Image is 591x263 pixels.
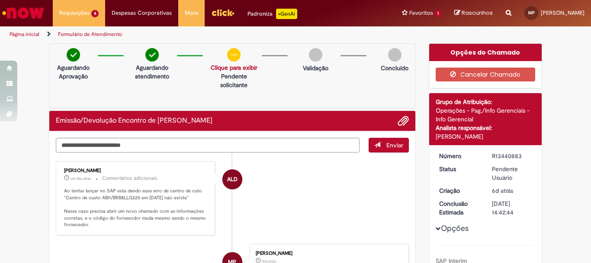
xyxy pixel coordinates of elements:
div: Grupo de Atribuição: [436,97,536,106]
div: [DATE] 14:42:44 [492,199,532,217]
ul: Trilhas de página [6,26,388,42]
div: [PERSON_NAME] [256,251,400,256]
img: check-circle-green.png [145,48,159,62]
p: Ao tentar lançar no SAP esta dando esse erro de centro de cuto "Centro de custo ABI1/BRB8LLG225 e... [64,188,208,228]
dt: Criação [433,186,486,195]
p: Aguardando atendimento [132,63,172,81]
img: circle-minus.png [227,48,241,62]
span: Despesas Corporativas [112,9,172,17]
a: Página inicial [10,31,39,38]
h2: Emissão/Devolução Encontro de Contas Fornecedor Histórico de tíquete [56,117,212,125]
div: Operações - Pag./Info Gerenciais - Info Gerencial [436,106,536,123]
span: 4 [91,10,99,17]
time: 27/08/2025 10:40:06 [71,176,91,181]
span: um dia atrás [71,176,91,181]
p: Pendente solicitante [211,72,257,89]
dt: Número [433,152,486,160]
button: Adicionar anexos [398,115,409,127]
small: Comentários adicionais [102,175,157,182]
span: More [185,9,198,17]
a: Formulário de Atendimento [58,31,122,38]
a: Clique para exibir [211,64,257,71]
span: Requisições [59,9,90,17]
img: img-circle-grey.png [388,48,401,62]
div: [PERSON_NAME] [64,168,208,173]
span: 6d atrás [492,187,513,195]
span: 1 [435,10,441,17]
div: [PERSON_NAME] [436,132,536,141]
dt: Status [433,165,486,173]
img: check-circle-green.png [67,48,80,62]
span: Rascunhos [462,9,493,17]
p: +GenAi [276,9,297,19]
textarea: Digite sua mensagem aqui... [56,138,360,153]
span: Enviar [386,141,403,149]
div: Opções do Chamado [429,44,542,61]
img: img-circle-grey.png [309,48,322,62]
div: R13440883 [492,152,532,160]
div: Pendente Usuário [492,165,532,182]
span: [PERSON_NAME] [541,9,585,16]
p: Validação [303,64,328,72]
a: Rascunhos [454,9,493,17]
div: Analista responsável: [436,123,536,132]
img: ServiceNow [1,4,45,22]
p: Aguardando Aprovação [53,63,93,81]
span: Favoritos [409,9,433,17]
div: Padroniza [247,9,297,19]
div: 22/08/2025 16:37:48 [492,186,532,195]
button: Enviar [369,138,409,153]
time: 22/08/2025 16:37:48 [492,187,513,195]
dt: Conclusão Estimada [433,199,486,217]
span: ALD [227,169,238,190]
div: Andressa Luiza Da Silva [222,169,242,189]
p: Concluído [381,64,408,72]
img: click_logo_yellow_360x200.png [211,6,234,19]
span: MP [528,10,535,16]
button: Cancelar Chamado [436,68,536,81]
